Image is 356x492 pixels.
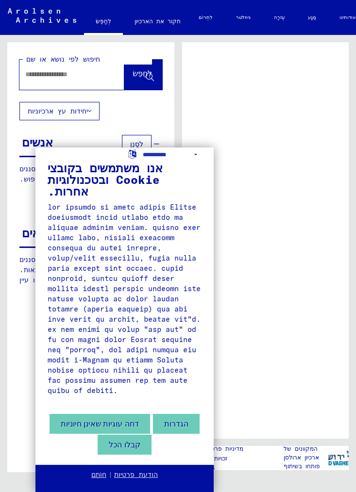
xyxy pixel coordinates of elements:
select: בחר שפה [143,148,202,162]
button: דחה עוגיות שאינן חיוניות [50,414,150,434]
button: קבלו הכל [98,435,151,455]
font: דחה עוגיות שאינן חיוניות [61,420,139,428]
font: קבלו הכל [109,441,140,449]
font: הודעת פרטיות [114,470,158,479]
button: הגדרות [153,414,200,434]
font: הגדרות [164,420,188,428]
font: lor ipsumdo si ametc adipis Elitse doeiusmodt incid utlabo etdo ma aliquae adminim veniam. quisno... [48,202,201,395]
a: הודעת פרטיות [114,470,158,480]
font: אנו משתמשים בקובצי Cookie ובטכנולוגיות אחרות. [48,161,163,198]
font: חוֹתָם [91,470,106,479]
label: בחר שפה [127,149,137,158]
a: חוֹתָם [91,470,106,480]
